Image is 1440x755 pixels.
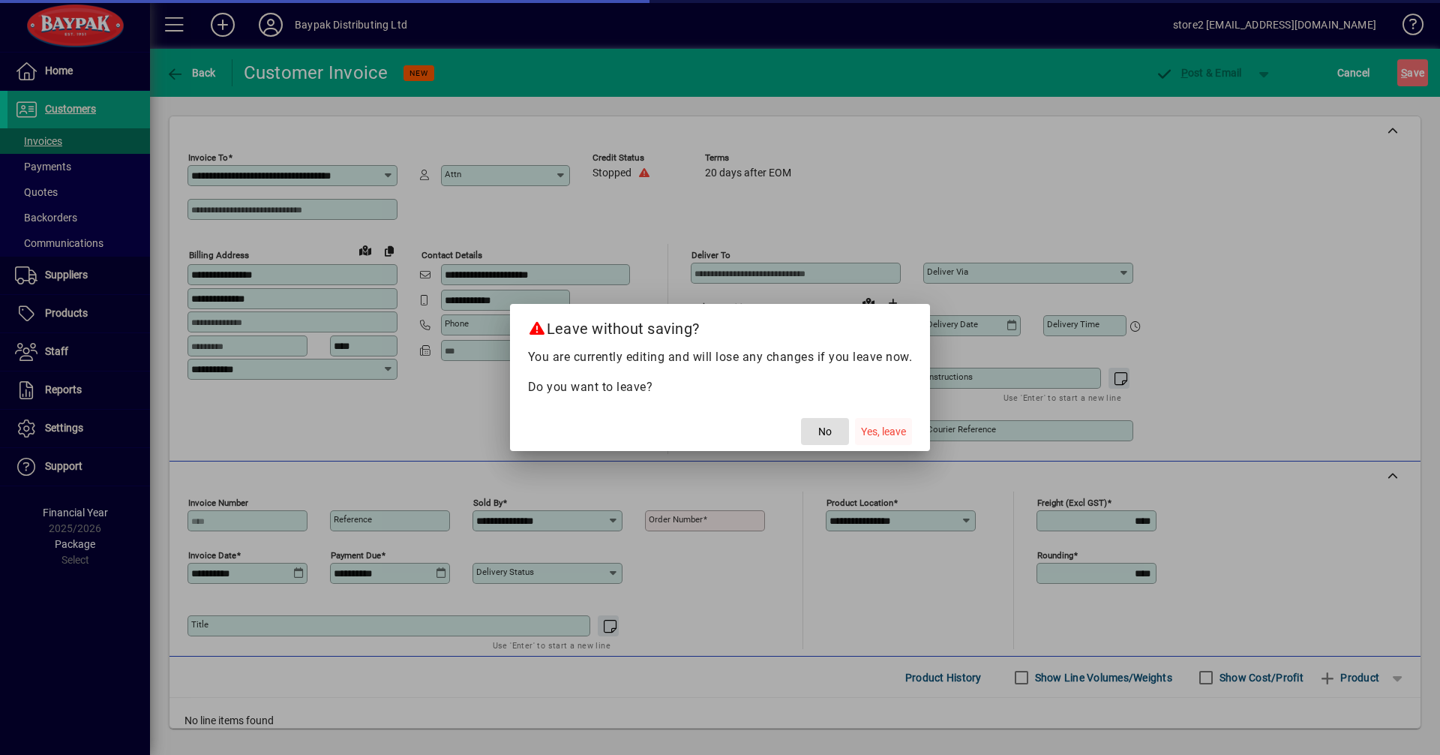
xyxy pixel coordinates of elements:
[818,424,832,440] span: No
[528,348,913,366] p: You are currently editing and will lose any changes if you leave now.
[855,418,912,445] button: Yes, leave
[510,304,931,347] h2: Leave without saving?
[861,424,906,440] span: Yes, leave
[801,418,849,445] button: No
[528,378,913,396] p: Do you want to leave?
